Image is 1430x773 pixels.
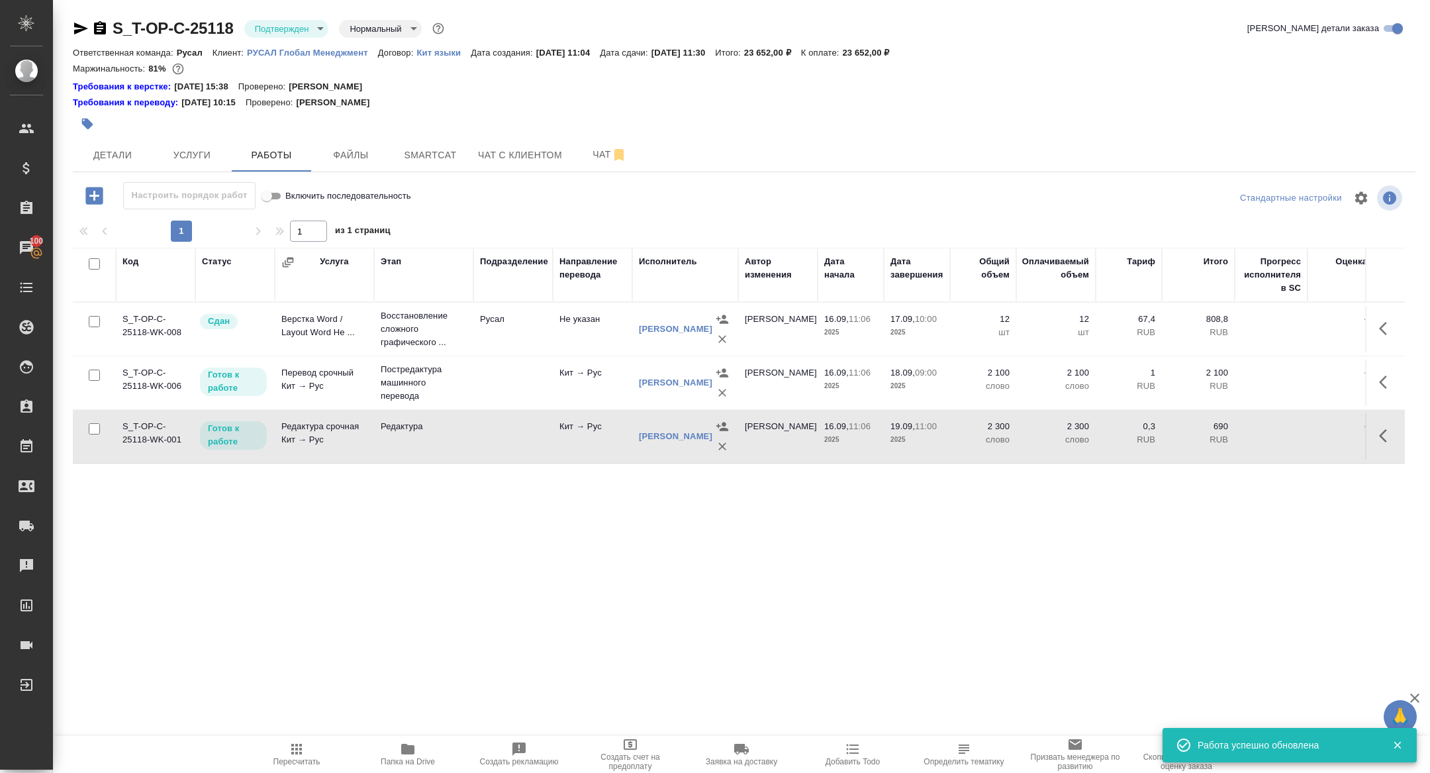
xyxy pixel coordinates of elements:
[824,421,849,431] p: 16.09,
[296,96,379,109] p: [PERSON_NAME]
[471,48,536,58] p: Дата создания:
[273,757,320,766] span: Пересчитать
[583,752,678,771] span: Создать счет на предоплату
[824,433,877,446] p: 2025
[1371,366,1403,398] button: Здесь прячутся важные кнопки
[247,48,378,58] p: РУСАЛ Глобал Менеджмент
[246,96,297,109] p: Проверено:
[553,306,632,352] td: Не указан
[169,60,187,77] button: 3828.80 RUB;
[849,421,871,431] p: 11:06
[890,326,943,339] p: 2025
[712,417,732,437] button: Назначить
[346,23,405,34] button: Нормальный
[238,80,289,93] p: Проверено:
[181,96,246,109] p: [DATE] 10:15
[1102,366,1155,380] p: 1
[285,189,411,203] span: Включить последовательность
[957,313,1010,326] p: 12
[381,309,467,349] p: Восстановление сложного графического ...
[1377,185,1405,211] span: Посмотреть информацию
[553,413,632,460] td: Кит → Рус
[915,368,937,378] p: 09:00
[473,306,553,352] td: Русал
[1139,752,1234,771] span: Скопировать ссылку на оценку заказа
[480,757,559,766] span: Создать рекламацию
[890,314,915,324] p: 17.09,
[73,48,177,58] p: Ответственная команда:
[712,363,732,383] button: Назначить
[416,48,471,58] p: Кит языки
[957,366,1010,380] p: 2 100
[319,147,383,164] span: Файлы
[826,757,880,766] span: Добавить Todo
[712,329,732,349] button: Удалить
[611,147,627,163] svg: Отписаться
[712,437,732,456] button: Удалить
[575,736,686,773] button: Создать счет на предоплату
[116,306,195,352] td: S_T-OP-C-25118-WK-008
[553,360,632,406] td: Кит → Рус
[148,64,169,74] p: 81%
[890,368,915,378] p: 18.09,
[1127,255,1155,268] div: Тариф
[1102,313,1155,326] p: 67,4
[1204,255,1228,268] div: Итого
[686,736,797,773] button: Заявка на доставку
[1168,380,1228,393] p: RUB
[639,431,712,441] a: [PERSON_NAME]
[1198,739,1372,752] div: Работа успешно обновлена
[1168,326,1228,339] p: RUB
[73,96,181,109] div: Нажми, чтобы открыть папку с инструкцией
[463,736,575,773] button: Создать рекламацию
[174,80,238,93] p: [DATE] 15:38
[890,380,943,393] p: 2025
[399,147,462,164] span: Smartcat
[335,223,391,242] span: из 1 страниц
[1384,739,1411,751] button: Закрыть
[92,21,108,36] button: Скопировать ссылку
[706,757,777,766] span: Заявка на доставку
[73,96,181,109] a: Требования к переводу:
[1364,368,1367,378] a: -
[1371,313,1403,344] button: Здесь прячутся важные кнопки
[1102,380,1155,393] p: RUB
[73,64,148,74] p: Маржинальность:
[797,736,908,773] button: Добавить Todo
[957,255,1010,282] div: Общий объем
[416,46,471,58] a: Кит языки
[113,19,234,37] a: S_T-OP-C-25118
[824,380,877,393] p: 2025
[251,23,313,34] button: Подтвержден
[1102,433,1155,446] p: RUB
[824,255,877,282] div: Дата начала
[1364,314,1367,324] a: -
[1247,22,1379,35] span: [PERSON_NAME] детали заказа
[890,433,943,446] p: 2025
[890,421,915,431] p: 19.09,
[536,48,600,58] p: [DATE] 11:04
[1364,421,1367,431] a: -
[1168,433,1228,446] p: RUB
[1023,313,1089,326] p: 12
[957,326,1010,339] p: шт
[73,80,174,93] a: Требования к верстке:
[824,326,877,339] p: 2025
[801,48,843,58] p: К оплате:
[1027,752,1123,771] span: Призвать менеджера по развитию
[76,182,113,209] button: Добавить работу
[116,413,195,460] td: S_T-OP-C-25118-WK-001
[480,255,548,268] div: Подразделение
[744,48,801,58] p: 23 652,00 ₽
[639,324,712,334] a: [PERSON_NAME]
[957,433,1010,446] p: слово
[122,255,138,268] div: Код
[1168,366,1228,380] p: 2 100
[1102,326,1155,339] p: RUB
[430,20,447,37] button: Доп статусы указывают на важность/срочность заказа
[199,420,268,451] div: Исполнитель может приступить к работе
[381,255,401,268] div: Этап
[842,48,899,58] p: 23 652,00 ₽
[849,314,871,324] p: 11:06
[1102,420,1155,433] p: 0,3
